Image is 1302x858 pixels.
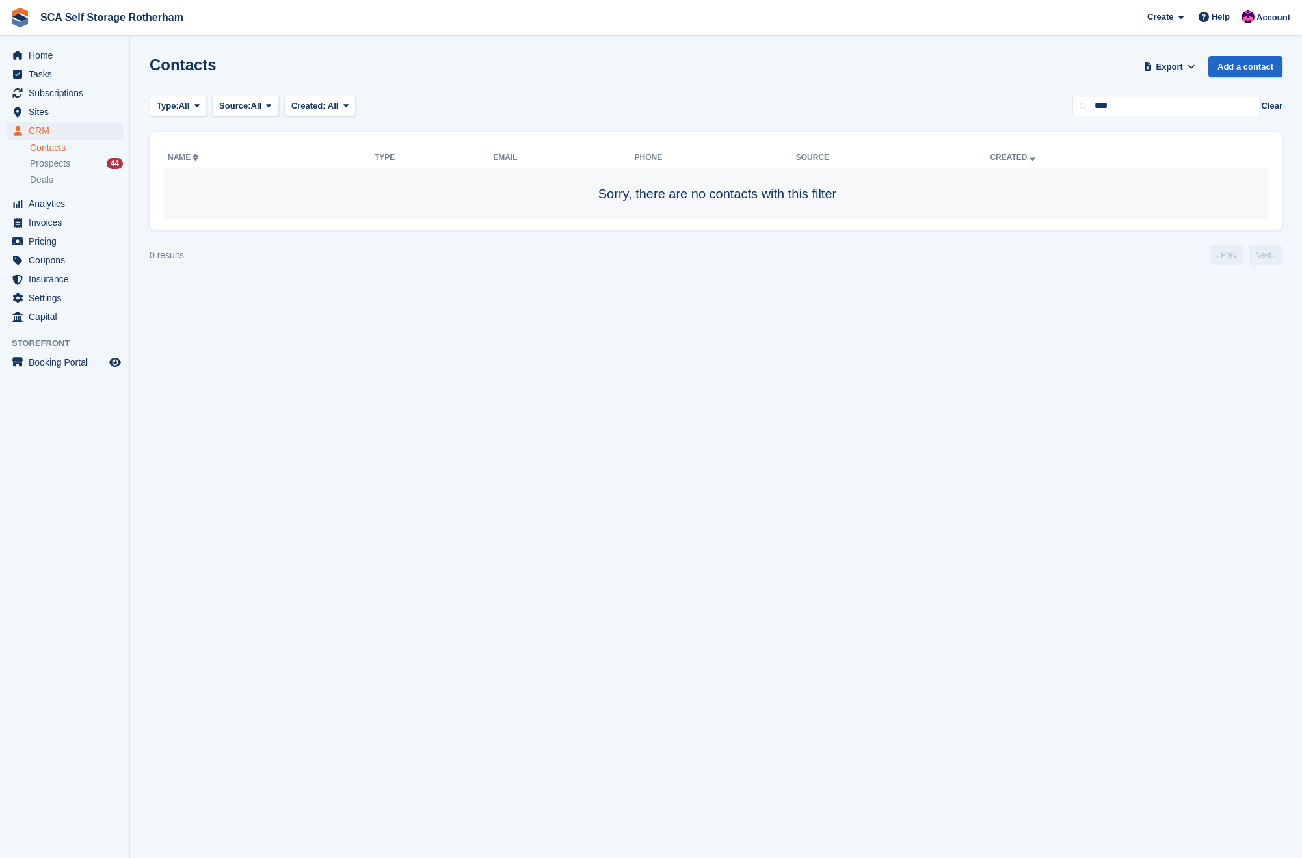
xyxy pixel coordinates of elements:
[284,96,356,117] button: Created: All
[29,308,107,326] span: Capital
[7,46,123,64] a: menu
[1242,10,1255,23] img: Sam Chapman
[598,187,836,201] span: Sorry, there are no contacts with this filter
[7,251,123,269] a: menu
[29,232,107,250] span: Pricing
[251,100,262,113] span: All
[29,103,107,121] span: Sites
[212,96,279,117] button: Source: All
[29,46,107,64] span: Home
[29,213,107,232] span: Invoices
[1156,60,1183,74] span: Export
[12,337,129,350] span: Storefront
[1207,245,1285,265] nav: Page
[634,148,795,168] th: Phone
[10,8,30,27] img: stora-icon-8386f47178a22dfd0bd8f6a31ec36ba5ce8667c1dd55bd0f319d3a0aa187defe.svg
[1208,56,1282,77] a: Add a contact
[29,270,107,288] span: Insurance
[29,194,107,213] span: Analytics
[291,101,326,111] span: Created:
[1141,56,1198,77] button: Export
[29,251,107,269] span: Coupons
[1261,100,1282,113] button: Clear
[328,101,339,111] span: All
[1249,245,1282,265] a: Next
[796,148,990,168] th: Source
[7,84,123,102] a: menu
[1256,11,1290,24] span: Account
[990,153,1037,162] a: Created
[1147,10,1173,23] span: Create
[7,213,123,232] a: menu
[493,148,634,168] th: Email
[107,355,123,370] a: Preview store
[107,158,123,169] div: 44
[29,353,107,371] span: Booking Portal
[7,308,123,326] a: menu
[150,248,184,262] div: 0 results
[7,270,123,288] a: menu
[29,84,107,102] span: Subscriptions
[7,194,123,213] a: menu
[35,7,189,28] a: SCA Self Storage Rotherham
[1210,245,1243,265] a: Previous
[30,142,123,154] a: Contacts
[219,100,250,113] span: Source:
[7,122,123,140] a: menu
[150,96,207,117] button: Type: All
[30,174,53,186] span: Deals
[7,65,123,83] a: menu
[29,122,107,140] span: CRM
[7,103,123,121] a: menu
[179,100,190,113] span: All
[1212,10,1230,23] span: Help
[7,289,123,307] a: menu
[375,148,493,168] th: Type
[30,173,123,187] a: Deals
[30,157,123,170] a: Prospects 44
[157,100,179,113] span: Type:
[29,65,107,83] span: Tasks
[7,232,123,250] a: menu
[29,289,107,307] span: Settings
[168,153,201,162] a: Name
[7,353,123,371] a: menu
[30,157,70,170] span: Prospects
[150,56,217,74] h1: Contacts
